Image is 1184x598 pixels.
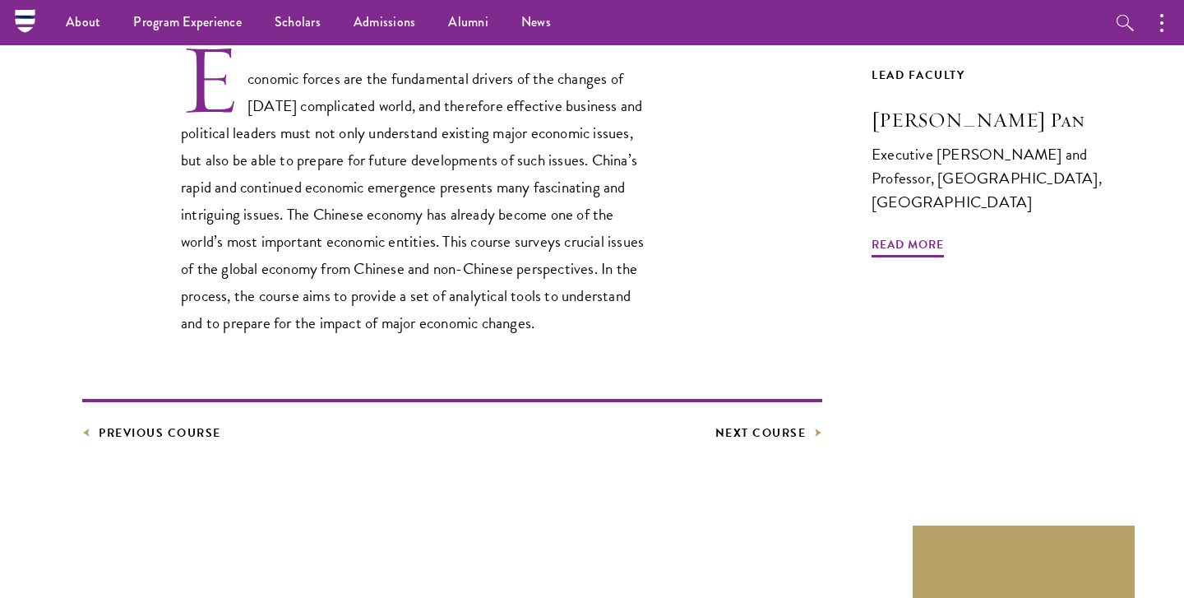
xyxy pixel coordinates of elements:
p: Economic forces are the fundamental drivers of the changes of [DATE] complicated world, and there... [181,41,650,337]
a: Next Course [715,423,823,443]
div: Lead Faculty [872,65,1102,86]
span: Read More [872,234,944,260]
h3: [PERSON_NAME] Pan [872,106,1102,134]
div: Executive [PERSON_NAME] and Professor, [GEOGRAPHIC_DATA], [GEOGRAPHIC_DATA] [872,142,1102,214]
a: Previous Course [82,423,221,443]
a: Lead Faculty [PERSON_NAME] Pan Executive [PERSON_NAME] and Professor, [GEOGRAPHIC_DATA], [GEOGRAP... [872,65,1102,245]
